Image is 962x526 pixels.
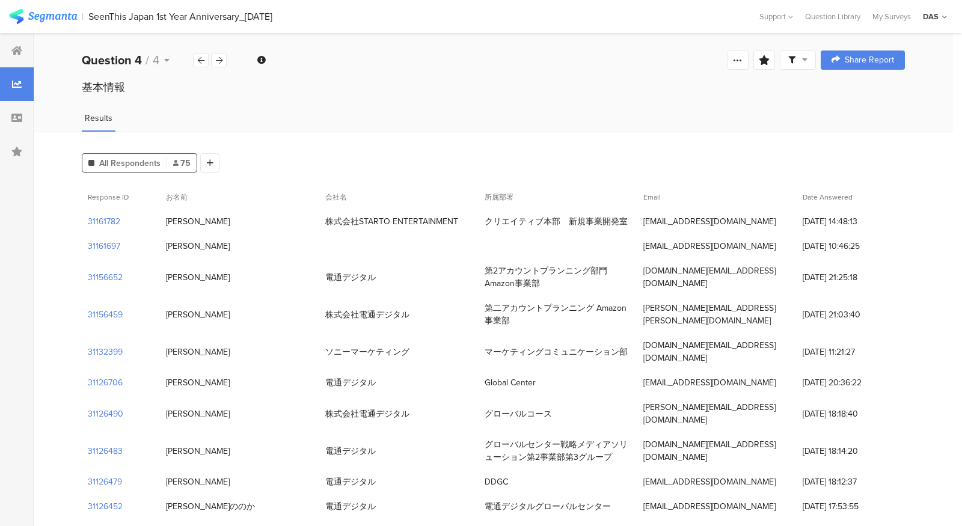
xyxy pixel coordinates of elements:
div: 電通デジタル [325,445,376,457]
div: 第二アカウントプランニング Amazon事業部 [485,302,632,327]
div: 基本情報 [82,79,905,95]
div: [EMAIL_ADDRESS][DOMAIN_NAME] [643,500,776,513]
section: 31126490 [88,408,123,420]
section: 31156652 [88,271,123,284]
div: [PERSON_NAME]ののか [166,500,255,513]
span: [DATE] 14:48:13 [803,215,899,228]
div: [PERSON_NAME] [166,240,230,252]
div: [DOMAIN_NAME][EMAIL_ADDRESS][DOMAIN_NAME] [643,265,791,290]
div: [EMAIL_ADDRESS][DOMAIN_NAME] [643,215,776,228]
div: 電通デジタルグローバルセンター [485,500,611,513]
div: Support [759,7,793,26]
div: 電通デジタル [325,271,376,284]
div: [PERSON_NAME] [166,271,230,284]
b: Question 4 [82,51,142,69]
div: [PERSON_NAME][EMAIL_ADDRESS][DOMAIN_NAME] [643,401,791,426]
span: [DATE] 11:21:27 [803,346,899,358]
span: [DATE] 21:25:18 [803,271,899,284]
div: [EMAIL_ADDRESS][DOMAIN_NAME] [643,376,776,389]
span: [DATE] 18:12:37 [803,476,899,488]
div: | [82,10,84,23]
span: All Respondents [99,157,161,170]
div: [PERSON_NAME] [166,445,230,457]
div: グローバルセンター戦略メディアソリューション第2事業部第3グループ [485,438,632,463]
div: 株式会社STARTO ENTERTAINMENT [325,215,458,228]
div: 第2アカウントプランニング部門 Amazon事業部 [485,265,632,290]
div: [PERSON_NAME] [166,308,230,321]
div: [DOMAIN_NAME][EMAIL_ADDRESS][DOMAIN_NAME] [643,339,791,364]
span: [DATE] 10:46:25 [803,240,899,252]
div: 電通デジタル [325,500,376,513]
div: [DOMAIN_NAME][EMAIL_ADDRESS][DOMAIN_NAME] [643,438,791,463]
span: [DATE] 17:53:55 [803,500,899,513]
section: 31126483 [88,445,123,457]
span: 4 [153,51,159,69]
div: DAS [923,11,939,22]
div: [PERSON_NAME] [166,346,230,358]
span: / [146,51,149,69]
span: [DATE] 18:18:40 [803,408,899,420]
div: [PERSON_NAME][EMAIL_ADDRESS][PERSON_NAME][DOMAIN_NAME] [643,302,791,327]
div: ソニーマーケティング [325,346,409,358]
div: マーケティングコミュニケーション部 [485,346,628,358]
div: [PERSON_NAME] [166,215,230,228]
section: 31126479 [88,476,122,488]
section: 31132399 [88,346,123,358]
a: Question Library [799,11,866,22]
span: 所属部署 [485,192,513,203]
div: [EMAIL_ADDRESS][DOMAIN_NAME] [643,476,776,488]
section: 31126452 [88,500,123,513]
div: 株式会社電通デジタル [325,308,409,321]
span: Email [643,192,661,203]
section: 31161782 [88,215,120,228]
div: [PERSON_NAME] [166,376,230,389]
div: SeenThis Japan 1st Year Anniversary_[DATE] [88,11,272,22]
span: 75 [173,157,191,170]
span: お名前 [166,192,188,203]
span: Date Answered [803,192,853,203]
div: [PERSON_NAME] [166,476,230,488]
div: 電通デジタル [325,476,376,488]
img: segmanta logo [9,9,77,24]
span: [DATE] 20:36:22 [803,376,899,389]
div: クリエイティブ本部 新規事業開発室 [485,215,628,228]
span: [DATE] 18:14:20 [803,445,899,457]
div: 電通デジタル [325,376,376,389]
div: [PERSON_NAME] [166,408,230,420]
section: 31156459 [88,308,123,321]
span: Share Report [845,56,894,64]
div: [EMAIL_ADDRESS][DOMAIN_NAME] [643,240,776,252]
div: Global Center [485,376,536,389]
div: DDGC [485,476,508,488]
span: Results [85,112,112,124]
section: 31161697 [88,240,120,252]
section: 31126706 [88,376,123,389]
div: グローバルコース [485,408,552,420]
span: 会社名 [325,192,347,203]
a: My Surveys [866,11,917,22]
span: [DATE] 21:03:40 [803,308,899,321]
span: Response ID [88,192,129,203]
div: 株式会社電通デジタル [325,408,409,420]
